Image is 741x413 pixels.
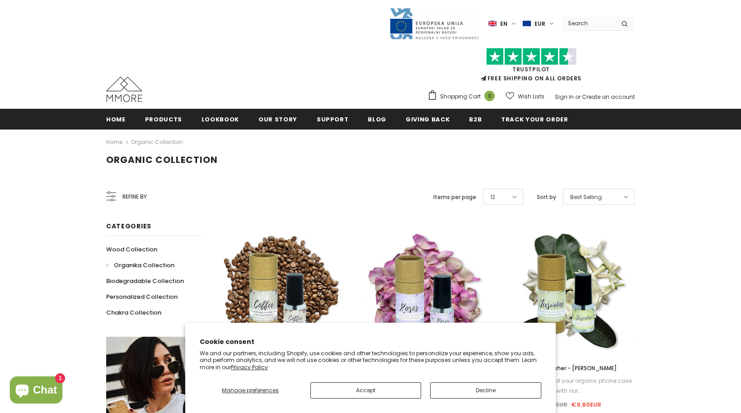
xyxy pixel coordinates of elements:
a: B2B [469,109,482,129]
span: Refine by [122,192,147,202]
span: support [317,115,349,124]
span: 12 [490,193,495,202]
span: Organic Collection [106,153,218,166]
img: Trust Pilot Stars [486,48,577,65]
span: Wish Lists [518,92,544,101]
a: Create an account [582,93,635,101]
span: Manage preferences [222,386,279,394]
span: Giving back [406,115,450,124]
span: Best Selling [570,193,602,202]
a: Scent Refresher - [PERSON_NAME] [504,363,635,373]
a: Our Story [258,109,297,129]
button: Decline [430,382,541,399]
h2: Cookie consent [200,337,541,347]
inbox-online-store-chat: Shopify online store chat [7,376,65,406]
a: Lookbook [202,109,239,129]
a: Wood Collection [106,241,157,257]
a: Chakra Collection [106,305,161,320]
label: Sort by [537,193,556,202]
span: Chakra Collection [106,308,161,317]
a: Home [106,137,122,148]
div: Refresh the scent of your organic phone case with our... [504,376,635,396]
button: Accept [310,382,422,399]
span: B2B [469,115,482,124]
a: Personalized Collection [106,289,178,305]
a: Giving back [406,109,450,129]
span: Organika Collection [114,261,174,269]
span: Our Story [258,115,297,124]
a: Trustpilot [512,65,550,73]
a: Organika Collection [106,257,174,273]
span: Products [145,115,182,124]
span: Categories [106,222,151,231]
input: Search Site [563,17,614,30]
a: support [317,109,349,129]
p: We and our partners, including Shopify, use cookies and other technologies to personalize your ex... [200,350,541,371]
a: Javni Razpis [389,19,479,27]
span: €9.80EUR [571,400,601,409]
span: EUR [535,19,545,28]
span: FREE SHIPPING ON ALL ORDERS [427,52,635,82]
span: Personalized Collection [106,292,178,301]
span: Track your order [501,115,568,124]
span: 0 [484,91,495,101]
span: Home [106,115,126,124]
img: MMORE Cases [106,77,142,102]
a: Products [145,109,182,129]
a: Organic Collection [131,138,183,146]
span: Wood Collection [106,245,157,254]
a: Biodegradable Collection [106,273,184,289]
a: Track your order [501,109,568,129]
img: i-lang-1.png [488,20,497,28]
span: Biodegradable Collection [106,277,184,285]
a: Sign In [555,93,574,101]
a: Home [106,109,126,129]
span: Scent Refresher - [PERSON_NAME] [522,364,617,372]
a: Shopping Cart 0 [427,90,499,103]
span: Shopping Cart [440,92,481,101]
label: Items per page [433,193,476,202]
span: or [575,93,581,101]
a: Blog [368,109,386,129]
button: Manage preferences [200,382,301,399]
a: Wish Lists [506,88,544,104]
img: Javni Razpis [389,7,479,40]
span: Blog [368,115,386,124]
a: Privacy Policy [231,363,268,371]
span: en [500,19,507,28]
span: Lookbook [202,115,239,124]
